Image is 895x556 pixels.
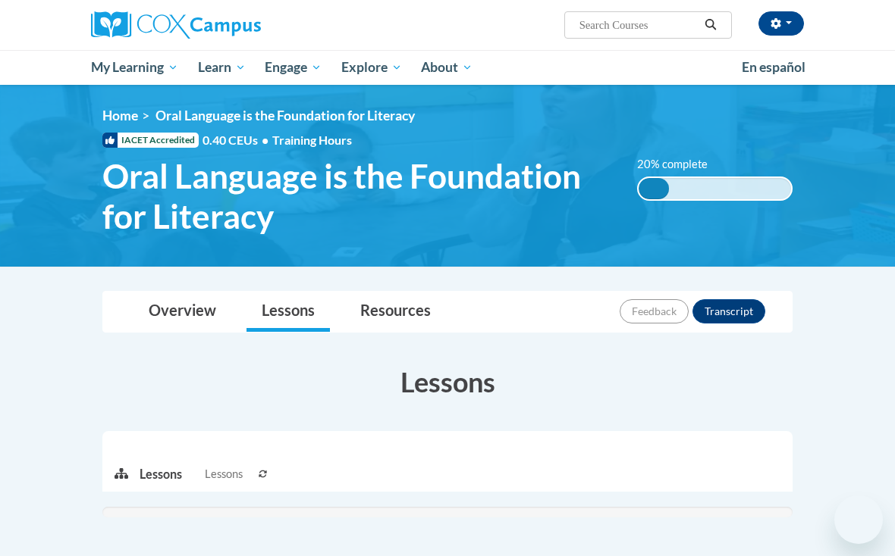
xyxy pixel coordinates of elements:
a: Overview [133,292,231,332]
a: Engage [255,50,331,85]
a: About [412,50,483,85]
a: Learn [188,50,256,85]
span: My Learning [91,58,178,77]
div: 20% complete [639,178,669,199]
a: Home [102,108,138,123]
a: Cox Campus [91,11,313,39]
label: 20% complete [637,156,724,173]
span: Oral Language is the Foundation for Literacy [155,108,415,123]
a: Resources [345,292,446,332]
span: 0.40 CEUs [203,132,272,148]
span: En español [742,59,805,75]
p: Lessons [140,466,182,483]
span: Learn [198,58,246,77]
span: Engage [265,58,322,77]
span: About [421,58,473,77]
span: Explore [341,58,402,77]
div: Main menu [80,50,815,85]
h3: Lessons [102,363,793,401]
input: Search Courses [578,16,699,34]
button: Account Settings [758,11,804,36]
a: Lessons [247,292,330,332]
button: Feedback [620,299,689,323]
a: My Learning [81,50,188,85]
a: Explore [331,50,412,85]
img: Cox Campus [91,11,261,39]
span: IACET Accredited [102,133,199,148]
button: Transcript [692,299,765,323]
span: Training Hours [272,133,352,147]
iframe: Button to launch messaging window [834,495,883,544]
span: • [262,133,268,147]
span: Oral Language is the Foundation for Literacy [102,156,614,236]
span: Lessons [205,466,243,483]
a: En español [732,52,815,83]
button: Search [699,16,722,34]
